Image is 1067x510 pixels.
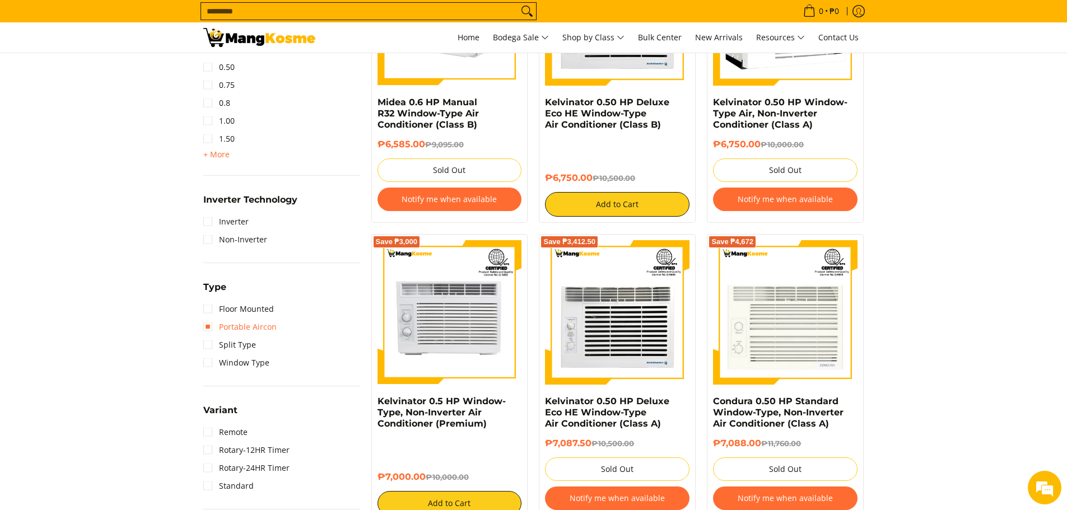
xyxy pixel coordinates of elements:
button: Search [518,3,536,20]
del: ₱10,000.00 [761,140,804,149]
a: 0.75 [203,76,235,94]
a: 1.00 [203,112,235,130]
span: Save ₱3,000 [376,238,418,245]
a: Kelvinator 0.5 HP Window-Type, Non-Inverter Air Conditioner (Premium) [378,396,506,429]
a: Condura 0.50 HP Standard Window-Type, Non-Inverter Air Conditioner (Class A) [713,396,844,429]
span: Bulk Center [638,32,682,43]
img: Condura 0.50 HP Standard Window-Type, Non-Inverter Air Conditioner (Class A) [713,240,858,385]
a: Non-Inverter [203,231,267,249]
a: Split Type [203,336,256,354]
span: Resources [756,31,805,45]
a: Floor Mounted [203,300,274,318]
div: Leave a message [58,63,188,77]
h6: ₱7,000.00 [378,471,522,483]
span: ₱0 [828,7,841,15]
a: Kelvinator 0.50 HP Deluxe Eco HE Window-Type Air Conditioner (Class A) [545,396,669,429]
img: Kelvinator 0.5 HP Window-Type, Non-Inverter Air Conditioner (Premium) [378,240,522,385]
a: Bodega Sale [487,22,555,53]
h6: ₱6,750.00 [545,172,689,184]
span: Home [458,32,479,43]
a: Resources [751,22,810,53]
summary: Open [203,195,297,213]
a: Shop by Class [557,22,630,53]
a: 0.50 [203,58,235,76]
span: We are offline. Please leave us a message. [24,141,195,254]
img: Kelvinator 0.50 HP Deluxe Eco HE Window-Type Air Conditioner (Class A) [545,240,689,385]
span: 0 [817,7,825,15]
button: Sold Out [713,158,858,182]
em: Submit [164,345,203,360]
a: 1.50 [203,130,235,148]
button: Sold Out [713,457,858,481]
summary: Open [203,406,237,423]
span: Save ₱4,672 [711,238,753,245]
a: Kelvinator 0.50 HP Deluxe Eco HE Window-Type Air Conditioner (Class B) [545,97,669,130]
a: Midea 0.6 HP Manual R32 Window-Type Air Conditioner (Class B) [378,97,479,130]
nav: Main Menu [327,22,864,53]
a: New Arrivals [689,22,748,53]
span: + More [203,150,230,159]
span: New Arrivals [695,32,743,43]
a: Rotary-12HR Timer [203,441,290,459]
a: Bulk Center [632,22,687,53]
a: Remote [203,423,248,441]
del: ₱9,095.00 [425,140,464,149]
button: Add to Cart [545,192,689,217]
h6: ₱7,087.50 [545,438,689,449]
h6: ₱7,088.00 [713,438,858,449]
span: • [800,5,842,17]
a: Inverter [203,213,249,231]
span: Contact Us [818,32,859,43]
a: Rotary-24HR Timer [203,459,290,477]
a: Window Type [203,354,269,372]
del: ₱10,000.00 [426,472,469,481]
h6: ₱6,750.00 [713,139,858,150]
a: Standard [203,477,254,495]
div: Minimize live chat window [184,6,211,32]
span: Save ₱3,412.50 [543,238,595,245]
button: Notify me when available [378,188,522,211]
summary: Open [203,283,226,300]
button: Notify me when available [713,188,858,211]
button: Notify me when available [713,486,858,510]
a: Home [452,22,485,53]
span: Type [203,283,226,292]
button: Notify me when available [545,486,689,510]
del: ₱10,500.00 [593,174,635,183]
a: 0.8 [203,94,230,112]
button: Sold Out [545,457,689,481]
button: Sold Out [378,158,522,182]
a: Portable Aircon [203,318,277,336]
span: Inverter Technology [203,195,297,204]
h6: ₱6,585.00 [378,139,522,150]
a: Kelvinator 0.50 HP Window-Type Air, Non-Inverter Conditioner (Class A) [713,97,847,130]
del: ₱10,500.00 [591,439,634,448]
summary: Open [203,148,230,161]
del: ₱11,760.00 [761,439,801,448]
a: Contact Us [813,22,864,53]
img: Bodega Sale Aircon l Mang Kosme: Home Appliances Warehouse Sale [203,28,315,47]
span: Bodega Sale [493,31,549,45]
span: Variant [203,406,237,415]
textarea: Type your message and click 'Submit' [6,306,213,345]
span: Shop by Class [562,31,625,45]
